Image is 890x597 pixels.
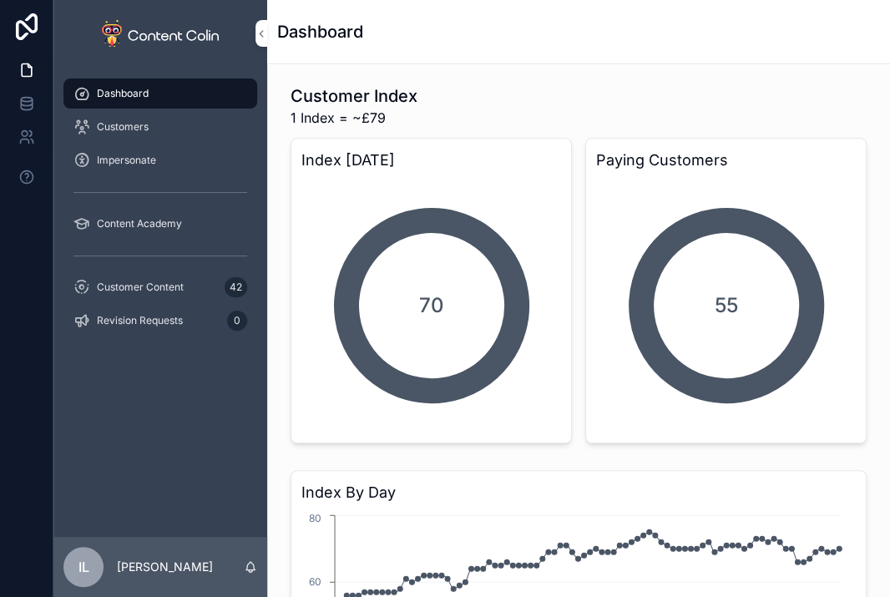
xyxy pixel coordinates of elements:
div: scrollable content [53,67,267,357]
span: Dashboard [97,87,149,100]
tspan: 60 [309,575,321,588]
span: 70 [375,292,488,319]
h3: Paying Customers [596,149,856,172]
a: Customers [63,112,257,142]
span: Impersonate [97,154,156,167]
h3: Index [DATE] [301,149,561,172]
span: 55 [670,292,783,319]
h1: Customer Index [291,84,417,108]
span: Revision Requests [97,314,183,327]
span: 1 Index = ~£79 [291,108,417,128]
h1: Dashboard [277,20,363,43]
div: 0 [227,311,247,331]
span: Customers [97,120,149,134]
p: [PERSON_NAME] [117,559,213,575]
div: 42 [225,277,247,297]
img: App logo [102,20,219,47]
span: Customer Content [97,281,184,294]
span: Content Academy [97,217,182,230]
a: Impersonate [63,145,257,175]
a: Revision Requests0 [63,306,257,336]
h3: Index By Day [301,481,856,504]
a: Content Academy [63,209,257,239]
tspan: 80 [309,512,321,524]
span: IL [78,557,89,577]
a: Dashboard [63,78,257,109]
a: Customer Content42 [63,272,257,302]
